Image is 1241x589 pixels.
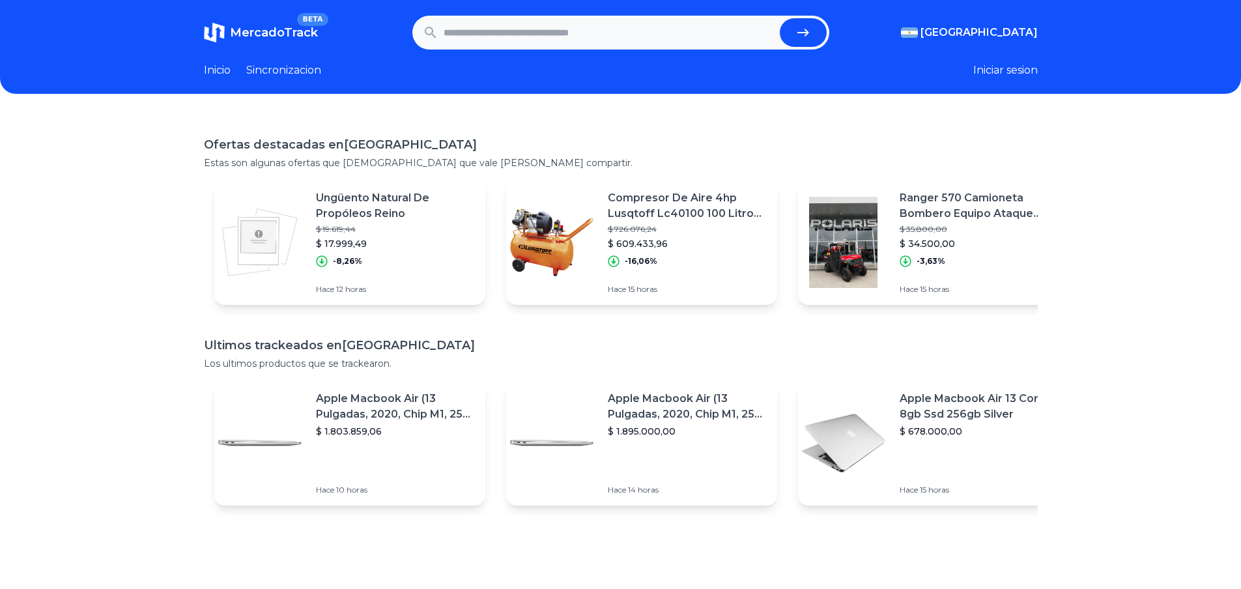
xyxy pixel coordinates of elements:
[333,256,362,266] p: -8,26%
[230,25,318,40] span: MercadoTrack
[204,136,1038,154] h1: Ofertas destacadas en [GEOGRAPHIC_DATA]
[316,237,475,250] p: $ 17.999,49
[900,224,1059,235] p: $ 35.800,00
[506,397,597,489] img: Featured image
[204,22,225,43] img: MercadoTrack
[900,485,1059,495] p: Hace 15 horas
[900,237,1059,250] p: $ 34.500,00
[917,256,945,266] p: -3,63%
[214,180,485,305] a: Featured imageUngüento Natural De Propóleos Reino$ 19.619,44$ 17.999,49-8,26%Hace 12 horas
[246,63,321,78] a: Sincronizacion
[900,284,1059,294] p: Hace 15 horas
[214,397,306,489] img: Featured image
[900,425,1059,438] p: $ 678.000,00
[798,397,889,489] img: Featured image
[506,381,777,506] a: Featured imageApple Macbook Air (13 Pulgadas, 2020, Chip M1, 256 Gb De Ssd, 8 Gb De Ram) - Plata$...
[973,63,1038,78] button: Iniciar sesion
[608,224,767,235] p: $ 726.076,24
[204,357,1038,370] p: Los ultimos productos que se trackearon.
[901,27,918,38] img: Argentina
[798,180,1069,305] a: Featured imageRanger 570 Camioneta Bombero Equipo Ataque Rápido Incendios$ 35.800,00$ 34.500,00-3...
[316,485,475,495] p: Hace 10 horas
[608,190,767,222] p: Compresor De Aire 4hp Lusqtoff Lc40100 100 Litros Motor
[798,197,889,288] img: Featured image
[608,284,767,294] p: Hace 15 horas
[900,190,1059,222] p: Ranger 570 Camioneta Bombero Equipo Ataque Rápido Incendios
[608,237,767,250] p: $ 609.433,96
[214,197,306,288] img: Featured image
[316,425,475,438] p: $ 1.803.859,06
[316,190,475,222] p: Ungüento Natural De Propóleos Reino
[608,485,767,495] p: Hace 14 horas
[204,63,231,78] a: Inicio
[608,425,767,438] p: $ 1.895.000,00
[204,156,1038,169] p: Estas son algunas ofertas que [DEMOGRAPHIC_DATA] que vale [PERSON_NAME] compartir.
[297,13,328,26] span: BETA
[506,180,777,305] a: Featured imageCompresor De Aire 4hp Lusqtoff Lc40100 100 Litros Motor$ 726.076,24$ 609.433,96-16,...
[920,25,1038,40] span: [GEOGRAPHIC_DATA]
[204,22,318,43] a: MercadoTrackBETA
[900,391,1059,422] p: Apple Macbook Air 13 Core I5 8gb Ssd 256gb Silver
[901,25,1038,40] button: [GEOGRAPHIC_DATA]
[204,336,1038,354] h1: Ultimos trackeados en [GEOGRAPHIC_DATA]
[506,197,597,288] img: Featured image
[625,256,657,266] p: -16,06%
[608,391,767,422] p: Apple Macbook Air (13 Pulgadas, 2020, Chip M1, 256 Gb De Ssd, 8 Gb De Ram) - Plata
[316,391,475,422] p: Apple Macbook Air (13 Pulgadas, 2020, Chip M1, 256 Gb De Ssd, 8 Gb De Ram) - Plata
[214,381,485,506] a: Featured imageApple Macbook Air (13 Pulgadas, 2020, Chip M1, 256 Gb De Ssd, 8 Gb De Ram) - Plata$...
[316,224,475,235] p: $ 19.619,44
[316,284,475,294] p: Hace 12 horas
[798,381,1069,506] a: Featured imageApple Macbook Air 13 Core I5 8gb Ssd 256gb Silver$ 678.000,00Hace 15 horas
